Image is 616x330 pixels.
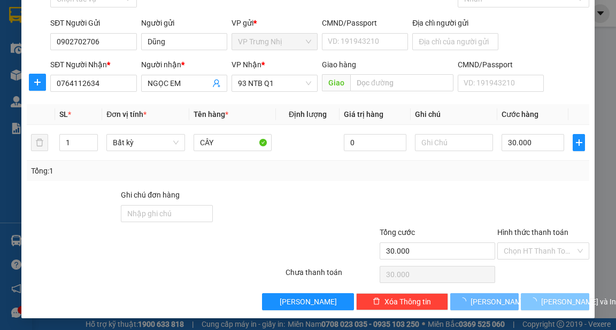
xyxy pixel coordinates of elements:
div: SĐT Người Nhận [50,59,136,70]
span: R : [8,70,18,81]
span: 93 NTB Q1 [238,75,311,91]
span: Tên hàng [194,110,228,119]
div: THẮNG [9,35,84,48]
input: Ghi chú đơn hàng [121,205,213,222]
span: Định lượng [289,110,327,119]
div: Người gửi [141,17,227,29]
div: VP Trưng Nhị [9,9,84,35]
input: 0 [344,134,406,151]
span: Xóa Thông tin [384,296,431,308]
span: [PERSON_NAME] và In [541,296,616,308]
span: plus [573,138,584,147]
input: Dọc đường [350,74,453,91]
span: [PERSON_NAME] [280,296,337,308]
button: [PERSON_NAME] [450,293,519,310]
span: Đơn vị tính [106,110,147,119]
span: [PERSON_NAME] [471,296,528,308]
div: 0903833204 [9,48,84,62]
button: [PERSON_NAME] [262,293,354,310]
div: CMND/Passport [458,59,544,70]
span: delete [373,297,380,306]
div: CMND/Passport [322,17,408,29]
button: plus [29,74,46,91]
span: Giá trị hàng [344,110,383,119]
div: Người nhận [141,59,227,70]
span: Cước hàng [502,110,538,119]
label: Hình thức thanh toán [497,228,568,237]
div: SĐT Người Gửi [50,17,136,29]
div: 30.000 [8,69,86,82]
div: VP gửi [232,17,318,29]
input: Ghi Chú [415,134,494,151]
div: Địa chỉ người gửi [412,17,498,29]
label: Ghi chú đơn hàng [121,191,180,199]
th: Ghi chú [411,104,498,125]
span: SL [59,110,68,119]
input: Địa chỉ của người gửi [412,33,498,50]
span: Gửi: [9,10,26,21]
button: deleteXóa Thông tin [356,293,448,310]
button: [PERSON_NAME] và In [521,293,589,310]
button: plus [573,134,584,151]
span: VP Nhận [232,60,261,69]
input: VD: Bàn, Ghế [194,134,272,151]
div: 0967077746 [91,48,166,62]
span: Giao hàng [322,60,356,69]
span: user-add [212,79,221,88]
div: HƯƠNG [91,35,166,48]
span: Tổng cước [380,228,415,237]
span: plus [29,78,45,87]
span: Nhận: [91,10,117,21]
div: Chưa thanh toán [284,266,379,285]
span: VP Trưng Nhị [238,34,311,50]
div: 93 NTB Q1 [91,9,166,35]
div: Tổng: 1 [31,165,238,177]
button: delete [31,134,48,151]
span: loading [529,297,541,305]
span: loading [459,297,471,305]
span: Giao [322,74,350,91]
span: Bất kỳ [113,135,179,151]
